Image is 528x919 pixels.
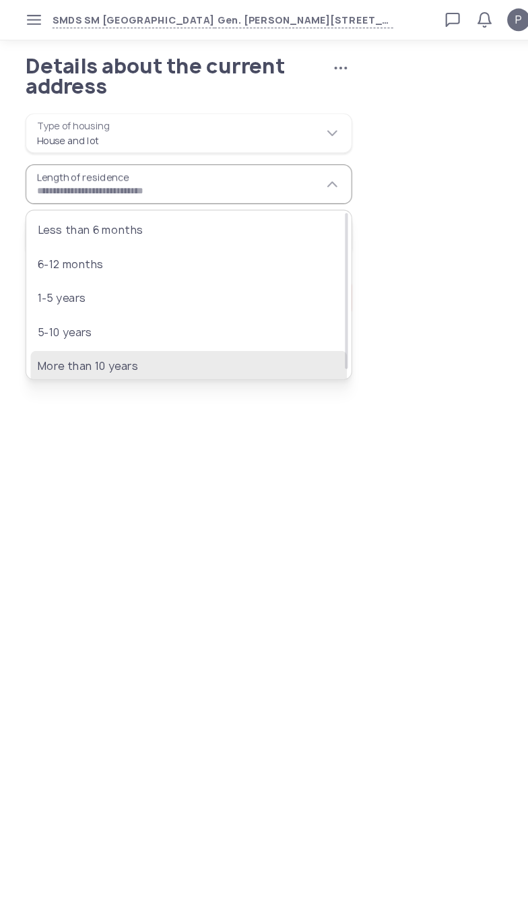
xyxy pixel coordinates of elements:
span: 1-5 years [36,276,304,292]
span: Gen. [PERSON_NAME][STREET_ADDRESS] [204,11,374,27]
button: SMDS SM [GEOGRAPHIC_DATA]Gen. [PERSON_NAME][STREET_ADDRESS] [50,11,374,27]
span: 5-10 years [36,308,304,324]
span: Less than 6 months [36,211,304,227]
span: P [490,11,496,27]
span: More than 10 years [36,340,304,356]
span: 6-12 months [36,243,304,259]
span: SMDS SM [GEOGRAPHIC_DATA] [50,11,204,27]
input: Length of residence [24,156,335,194]
h1: Details about the current address [24,54,293,92]
button: P [482,8,504,30]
